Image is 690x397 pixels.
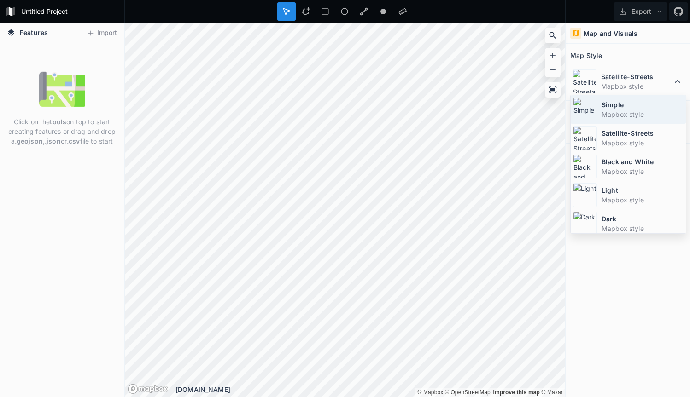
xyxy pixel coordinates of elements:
strong: .json [45,137,61,145]
img: Light [573,183,597,207]
strong: tools [50,118,66,126]
dd: Mapbox style [602,109,684,119]
button: Import [82,26,122,40]
img: empty [39,66,85,112]
strong: .csv [67,137,80,145]
h4: Map and Visuals [584,29,637,38]
p: Click on the on top to start creating features or drag and drop a , or file to start [7,117,117,146]
dd: Mapbox style [602,167,684,176]
dd: Mapbox style [602,224,684,233]
a: Mapbox [417,389,443,396]
a: Mapbox logo [128,384,168,394]
div: [DOMAIN_NAME] [175,385,565,394]
h2: Map Style [570,48,602,63]
dt: Simple [602,100,684,109]
strong: .geojson [15,137,43,145]
dd: Mapbox style [602,138,684,148]
a: Maxar [542,389,563,396]
img: Satellite-Streets [573,126,597,150]
span: Features [20,28,48,37]
dt: Satellite-Streets [601,72,672,81]
dd: Mapbox style [601,81,672,91]
dt: Black and White [602,157,684,167]
img: Dark [573,212,597,236]
dt: Dark [602,214,684,224]
dd: Mapbox style [602,195,684,205]
dt: Light [602,185,684,195]
a: Map feedback [493,389,540,396]
dt: Satellite-Streets [602,128,684,138]
img: Black and White [573,155,597,178]
a: OpenStreetMap [445,389,491,396]
img: Simple [573,98,597,121]
img: Satellite-Streets [573,69,596,93]
button: Export [614,2,667,21]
